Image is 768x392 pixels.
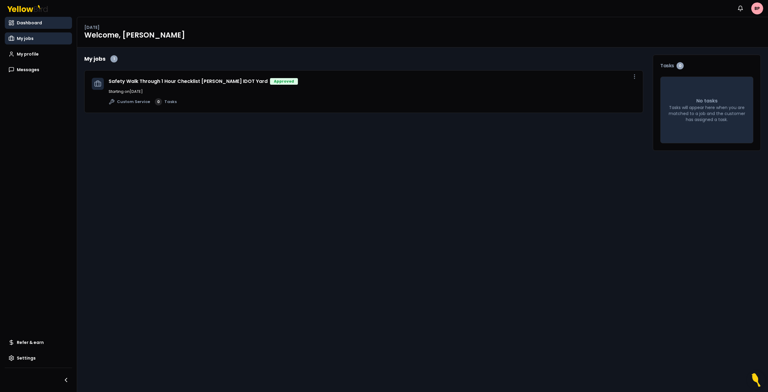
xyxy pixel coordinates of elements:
[109,78,268,85] a: Safety Walk Through 1 Hour Checklist [PERSON_NAME] IDOT Yard
[747,371,765,389] button: Open Resource Center
[17,20,42,26] span: Dashboard
[5,352,72,364] a: Settings
[17,339,44,345] span: Refer & earn
[751,2,763,14] span: BP
[17,67,39,73] span: Messages
[696,97,718,105] p: No tasks
[5,17,72,29] a: Dashboard
[84,30,761,40] h1: Welcome, [PERSON_NAME]
[5,64,72,76] a: Messages
[17,51,39,57] span: My profile
[155,98,162,105] div: 0
[660,62,753,69] h3: Tasks
[5,32,72,44] a: My jobs
[17,355,36,361] span: Settings
[110,55,118,62] div: 1
[109,89,636,95] p: Starting on [DATE]
[84,24,100,30] p: [DATE]
[668,105,746,123] p: Tasks will appear here when you are matched to a job and the customer has assigned a task.
[5,48,72,60] a: My profile
[17,35,34,41] span: My jobs
[676,62,684,69] div: 0
[155,98,177,105] a: 0Tasks
[270,78,298,85] div: Approved
[117,99,150,105] span: Custom Service
[5,336,72,348] a: Refer & earn
[84,55,106,63] h2: My jobs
